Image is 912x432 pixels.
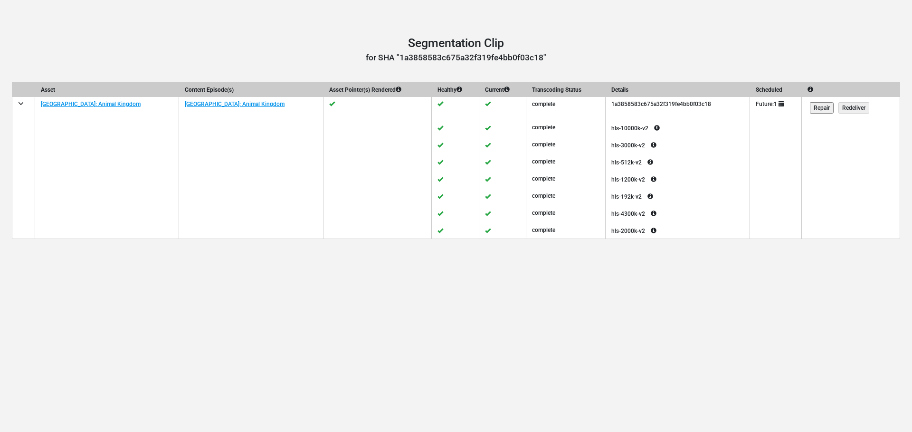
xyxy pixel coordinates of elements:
th: Scheduled [750,83,802,97]
a: [GEOGRAPHIC_DATA]: Animal Kingdom [185,101,285,107]
th: Healthy [432,83,479,97]
th: Asset [35,83,179,97]
th: Current [479,83,526,97]
div: complete [526,154,605,169]
div: hls-2000k-v2 [606,221,750,239]
th: Content Episode(s) [179,83,323,97]
h1: Segmentation Clip [12,36,900,50]
td: complete [526,97,606,119]
input: Redeliver [838,102,869,114]
div: hls-10000k-v2 [606,119,750,136]
h3: for SHA "1a3858583c675a32f319fe4bb0f03c18" [12,53,900,63]
div: hls-192k-v2 [606,187,750,204]
th: Transcoding Status [526,83,606,97]
div: 1 [774,100,777,108]
th: Details [605,83,750,97]
td: 1a3858583c675a32f319fe4bb0f03c18 [605,97,750,119]
div: complete [526,189,605,203]
div: hls-4300k-v2 [606,204,750,221]
div: hls-3000k-v2 [606,136,750,153]
input: Repair [810,102,834,114]
div: complete [526,172,605,186]
td: Future: [750,97,802,119]
div: hls-1200k-v2 [606,170,750,187]
div: complete [526,137,605,152]
div: hls-512k-v2 [606,153,750,170]
div: complete [526,206,605,220]
div: complete [526,120,605,134]
div: complete [526,223,605,237]
a: [GEOGRAPHIC_DATA]: Animal Kingdom [41,101,141,107]
th: Asset Pointer(s) Rendered [323,83,432,97]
